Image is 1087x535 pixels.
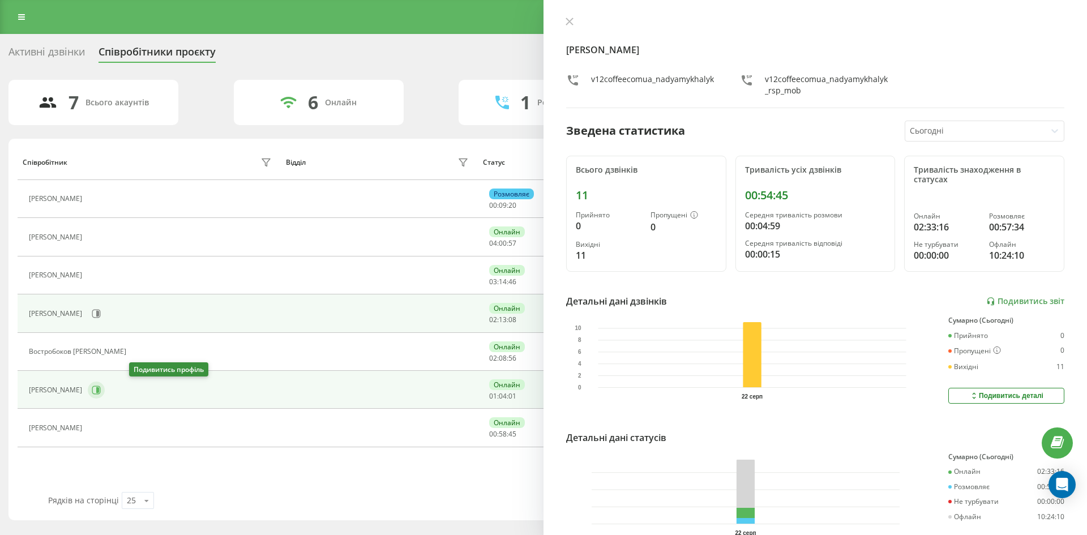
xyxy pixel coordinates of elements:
div: : : [489,354,516,362]
div: 11 [576,189,717,202]
div: [PERSON_NAME] [29,386,85,394]
div: 0 [651,220,716,234]
div: [PERSON_NAME] [29,310,85,318]
div: 00:57:34 [989,220,1055,234]
div: Всього акаунтів [85,98,149,108]
div: Розмовляє [489,189,534,199]
span: 46 [508,277,516,286]
div: Співробітник [23,159,67,166]
div: 02:33:16 [1037,468,1064,476]
div: Онлайн [914,212,979,220]
text: 22 серп [742,393,763,400]
text: 10 [575,325,581,331]
div: Онлайн [489,303,525,314]
div: 6 [308,92,318,113]
span: 08 [499,353,507,363]
div: [PERSON_NAME] [29,424,85,432]
div: Пропущені [651,211,716,220]
span: 02 [489,315,497,324]
div: Не турбувати [914,241,979,249]
div: Середня тривалість відповіді [745,239,886,247]
div: 0 [1060,346,1064,356]
span: 00 [489,429,497,439]
text: 6 [578,349,581,355]
div: Пропущені [948,346,1001,356]
div: 00:00:15 [745,247,886,261]
div: : : [489,430,516,438]
div: : : [489,278,516,286]
div: Онлайн [489,265,525,276]
div: Зведена статистика [566,122,685,139]
div: Прийнято [576,211,641,219]
div: Онлайн [489,341,525,352]
div: Тривалість усіх дзвінків [745,165,886,175]
div: Open Intercom Messenger [1049,471,1076,498]
div: Прийнято [948,332,988,340]
div: v12coffeecomua_nadyamykhalyk_rsp_mob [765,74,891,96]
div: : : [489,316,516,324]
span: Рядків на сторінці [48,495,119,506]
div: Подивитись деталі [969,391,1043,400]
span: 58 [499,429,507,439]
div: Подивитись профіль [129,362,208,376]
span: 57 [508,238,516,248]
div: Офлайн [948,513,981,521]
div: 02:33:16 [914,220,979,234]
div: Розмовляє [989,212,1055,220]
span: 04 [489,238,497,248]
div: 10:24:10 [1037,513,1064,521]
div: Активні дзвінки [8,46,85,63]
div: Онлайн [948,468,981,476]
div: 10:24:10 [989,249,1055,262]
div: : : [489,392,516,400]
div: 1 [520,92,530,113]
span: 04 [499,391,507,401]
div: 7 [69,92,79,113]
div: Детальні дані статусів [566,431,666,444]
span: 03 [489,277,497,286]
div: 11 [1056,363,1064,371]
div: : : [489,202,516,209]
div: Розмовляють [537,98,592,108]
div: 25 [127,495,136,506]
div: Відділ [286,159,306,166]
div: Тривалість знаходження в статусах [914,165,1055,185]
div: Середня тривалість розмови [745,211,886,219]
div: v12coffeecomua_nadyamykhalyk [591,74,714,96]
span: 01 [508,391,516,401]
div: Розмовляє [948,483,990,491]
div: Вихідні [576,241,641,249]
text: 8 [578,337,581,343]
div: Онлайн [489,226,525,237]
div: Сумарно (Сьогодні) [948,453,1064,461]
a: Подивитись звіт [986,297,1064,306]
span: 13 [499,315,507,324]
div: Співробітники проєкту [99,46,216,63]
div: 00:00:00 [1037,498,1064,506]
div: Детальні дані дзвінків [566,294,667,308]
span: 00 [489,200,497,210]
div: 00:04:59 [745,219,886,233]
span: 09 [499,200,507,210]
span: 08 [508,315,516,324]
div: 0 [1060,332,1064,340]
div: Онлайн [489,379,525,390]
div: Статус [483,159,505,166]
text: 0 [578,384,581,391]
div: Всього дзвінків [576,165,717,175]
div: : : [489,239,516,247]
span: 02 [489,353,497,363]
div: Офлайн [989,241,1055,249]
span: 14 [499,277,507,286]
div: Не турбувати [948,498,999,506]
div: Вихідні [948,363,978,371]
text: 2 [578,373,581,379]
span: 00 [499,238,507,248]
div: [PERSON_NAME] [29,233,85,241]
text: 4 [578,361,581,367]
button: Подивитись деталі [948,388,1064,404]
div: 0 [576,219,641,233]
div: [PERSON_NAME] [29,195,85,203]
h4: [PERSON_NAME] [566,43,1064,57]
div: 00:54:45 [745,189,886,202]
